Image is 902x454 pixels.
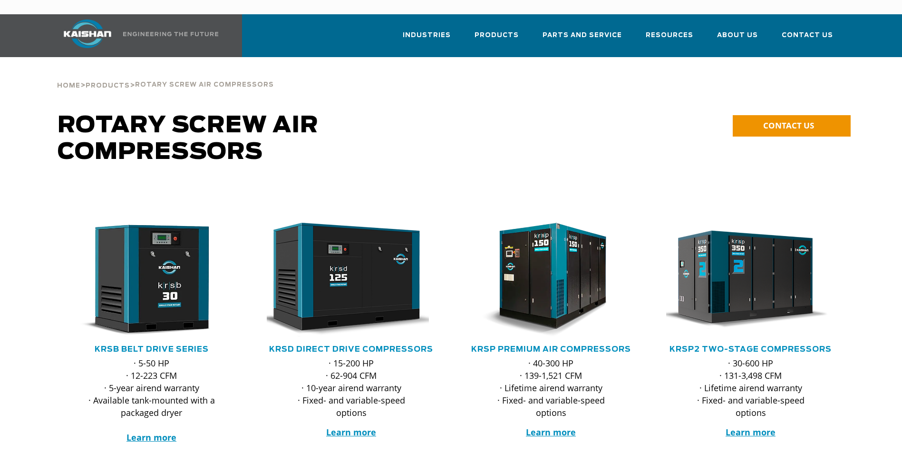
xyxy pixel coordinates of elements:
p: · 30-600 HP · 131-3,498 CFM · Lifetime airend warranty · Fixed- and variable-speed options [685,357,816,419]
a: Learn more [126,432,176,443]
a: Industries [403,23,451,55]
a: About Us [717,23,758,55]
span: Industries [403,30,451,41]
img: krsp150 [459,223,629,337]
div: krsp150 [466,223,636,337]
span: CONTACT US [763,120,814,131]
p: · 40-300 HP · 139-1,521 CFM · Lifetime airend warranty · Fixed- and variable-speed options [485,357,617,419]
div: krsd125 [267,223,436,337]
a: CONTACT US [733,115,851,137]
a: Products [86,81,130,89]
span: Products [475,30,519,41]
a: Learn more [326,426,376,438]
div: > > [57,57,274,93]
span: Parts and Service [543,30,622,41]
span: Products [86,83,130,89]
a: Learn more [726,426,776,438]
p: · 5-50 HP · 12-223 CFM · 5-year airend warranty · Available tank-mounted with a packaged dryer [86,357,217,444]
a: Products [475,23,519,55]
a: Learn more [526,426,576,438]
a: Parts and Service [543,23,622,55]
span: Rotary Screw Air Compressors [58,114,319,164]
a: Resources [646,23,693,55]
img: krsp350 [659,223,828,337]
img: Engineering the future [123,32,218,36]
span: Home [57,83,80,89]
div: krsb30 [67,223,236,337]
a: Home [57,81,80,89]
span: Rotary Screw Air Compressors [135,82,274,88]
a: Contact Us [782,23,833,55]
p: · 15-200 HP · 62-904 CFM · 10-year airend warranty · Fixed- and variable-speed options [286,357,417,419]
img: kaishan logo [52,20,123,48]
img: krsb30 [60,223,229,337]
img: krsd125 [260,223,429,337]
a: KRSD Direct Drive Compressors [269,345,433,353]
span: Contact Us [782,30,833,41]
div: krsp350 [666,223,835,337]
a: Kaishan USA [52,14,220,57]
span: About Us [717,30,758,41]
a: KRSP Premium Air Compressors [471,345,631,353]
a: KRSP2 Two-Stage Compressors [669,345,832,353]
span: Resources [646,30,693,41]
a: KRSB Belt Drive Series [95,345,209,353]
